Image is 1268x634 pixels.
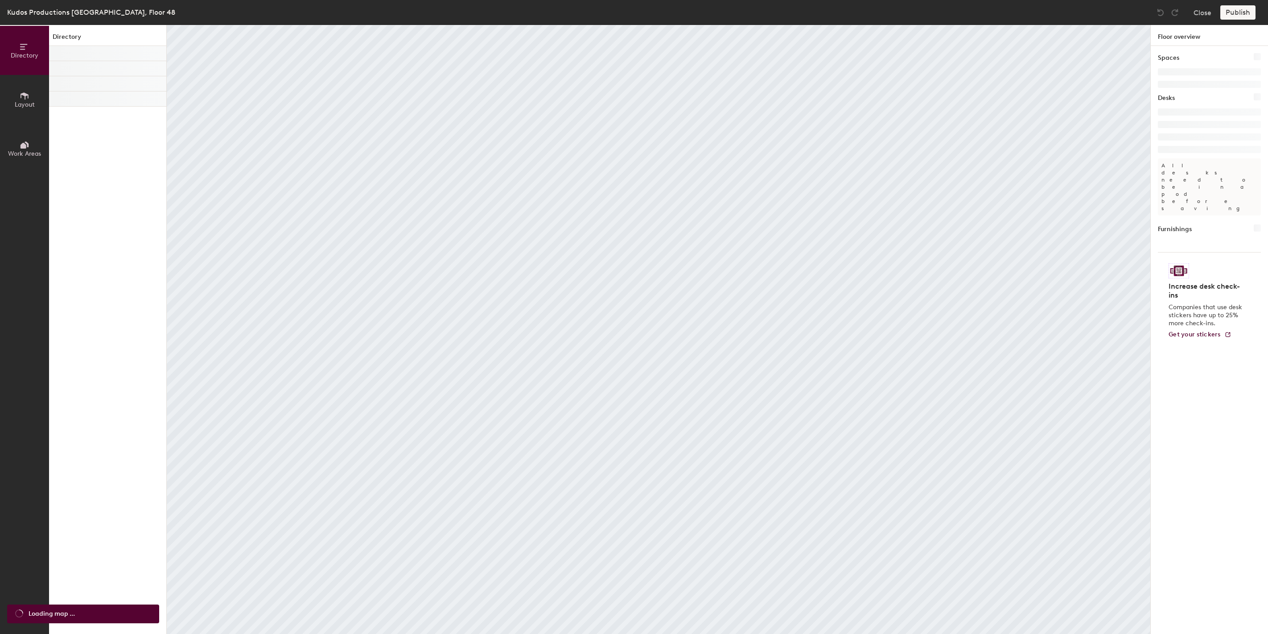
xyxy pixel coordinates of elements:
[1158,224,1192,234] h1: Furnishings
[1158,93,1175,103] h1: Desks
[15,101,35,108] span: Layout
[1169,303,1245,327] p: Companies that use desk stickers have up to 25% more check-ins.
[1169,331,1221,338] span: Get your stickers
[167,25,1150,634] canvas: Map
[1158,158,1261,215] p: All desks need to be in a pod before saving
[1169,331,1231,339] a: Get your stickers
[1169,263,1189,278] img: Sticker logo
[7,7,175,18] div: Kudos Productions [GEOGRAPHIC_DATA], Floor 48
[1170,8,1179,17] img: Redo
[11,52,38,59] span: Directory
[1158,53,1179,63] h1: Spaces
[49,32,166,46] h1: Directory
[1169,282,1245,300] h4: Increase desk check-ins
[29,609,75,619] span: Loading map ...
[1151,25,1268,46] h1: Floor overview
[1194,5,1211,20] button: Close
[1156,8,1165,17] img: Undo
[8,150,41,157] span: Work Areas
